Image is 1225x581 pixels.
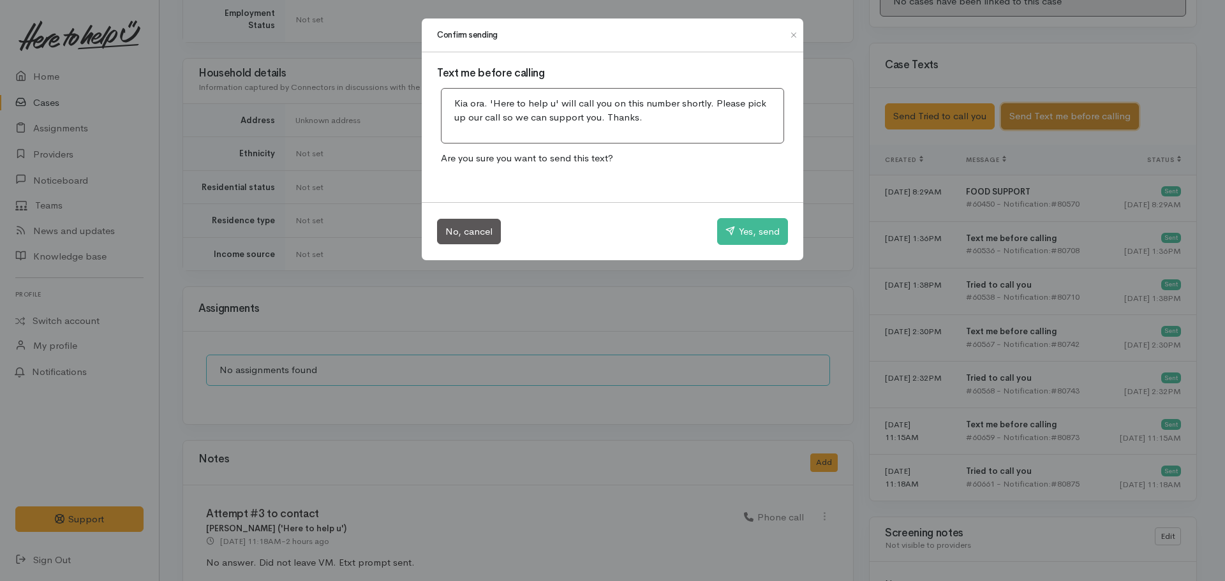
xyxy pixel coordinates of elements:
button: No, cancel [437,219,501,245]
button: Close [783,27,804,43]
p: Are you sure you want to send this text? [437,147,788,170]
p: Kia ora. 'Here to help u' will call you on this number shortly. Please pick up our call so we can... [454,96,771,125]
h3: Text me before calling [437,68,788,80]
h1: Confirm sending [437,29,498,41]
button: Yes, send [717,218,788,245]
